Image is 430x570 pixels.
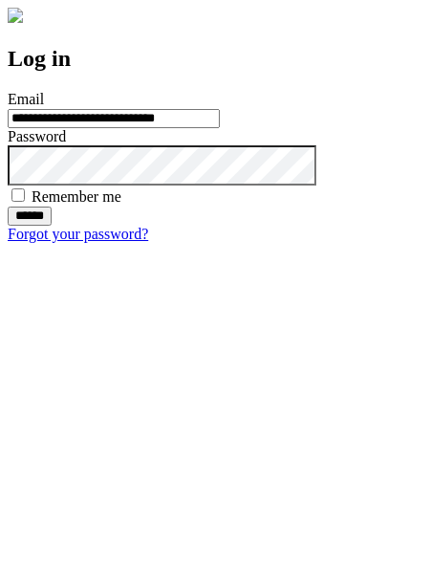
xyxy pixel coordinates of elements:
[8,128,66,144] label: Password
[8,46,422,72] h2: Log in
[8,91,44,107] label: Email
[8,8,23,23] img: logo-4e3dc11c47720685a147b03b5a06dd966a58ff35d612b21f08c02c0306f2b779.png
[8,226,148,242] a: Forgot your password?
[32,188,121,205] label: Remember me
